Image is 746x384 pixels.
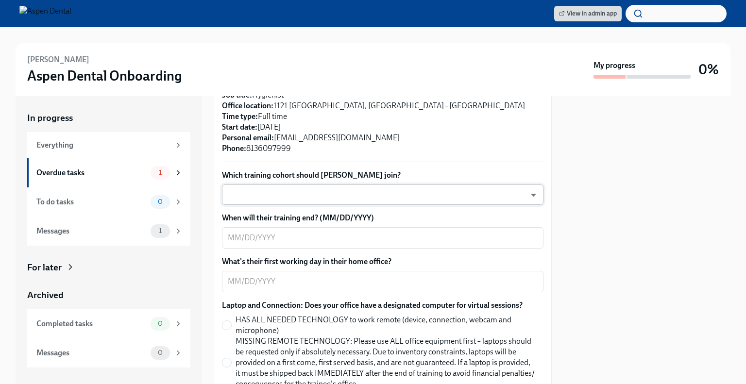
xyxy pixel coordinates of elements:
strong: Personal email: [222,133,274,142]
a: To do tasks0 [27,187,190,217]
a: Completed tasks0 [27,309,190,338]
h3: 0% [698,61,719,78]
a: Overdue tasks1 [27,158,190,187]
span: 0 [152,349,169,356]
a: Archived [27,289,190,301]
strong: Time type: [222,112,258,121]
img: Aspen Dental [19,6,71,21]
strong: Office location: [222,101,273,110]
span: HAS ALL NEEDED TECHNOLOGY to work remote (device, connection, webcam and microphone) [236,315,536,336]
div: To do tasks [36,197,147,207]
a: Everything [27,132,190,158]
div: Completed tasks [36,318,147,329]
label: Which training cohort should [PERSON_NAME] join? [222,170,543,181]
span: 1 [153,169,168,176]
span: 0 [152,198,169,205]
div: ​ [222,184,543,205]
h3: Aspen Dental Onboarding [27,67,182,84]
label: What's their first working day in their home office? [222,256,543,267]
a: For later [27,261,190,274]
a: Messages0 [27,338,190,367]
span: 1 [153,227,168,234]
label: When will their training end? (MM/DD/YYYY) [222,213,543,223]
div: Messages [36,226,147,236]
div: For later [27,261,62,274]
span: View in admin app [559,9,617,18]
label: Laptop and Connection: Does your office have a designated computer for virtual sessions? [222,300,543,311]
div: Overdue tasks [36,167,147,178]
strong: Phone: [222,144,246,153]
h6: [PERSON_NAME] [27,54,89,65]
strong: My progress [593,60,635,71]
a: View in admin app [554,6,622,21]
div: Everything [36,140,170,150]
strong: Start date: [222,122,257,132]
p: Here's a reminder of the key details about this new hire: [PERSON_NAME] Hygienist 1121 [GEOGRAPHI... [222,68,543,154]
a: In progress [27,112,190,124]
a: Messages1 [27,217,190,246]
div: Messages [36,348,147,358]
span: 0 [152,320,169,327]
